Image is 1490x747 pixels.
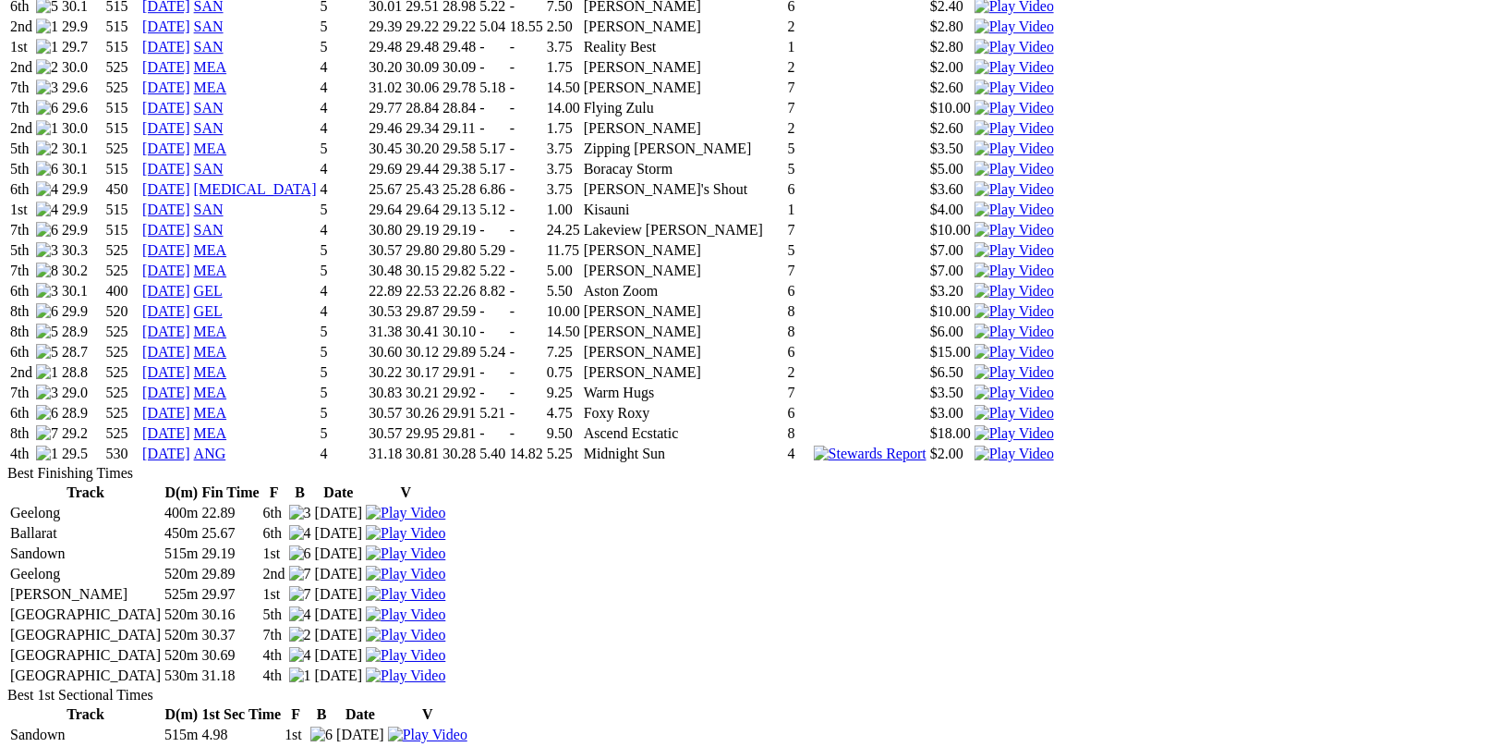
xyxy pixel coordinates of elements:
a: SAN [194,161,224,177]
a: View replay [366,627,445,643]
img: 6 [36,303,58,320]
td: 5 [320,140,367,158]
a: [DATE] [142,405,190,421]
a: Watch Replay on Watchdog [975,385,1054,400]
img: 2 [36,141,58,157]
img: 7 [289,586,311,603]
img: Stewards Report [814,446,927,462]
td: 29.13 [442,201,477,219]
td: 4 [320,119,367,138]
td: Zipping [PERSON_NAME] [583,140,785,158]
img: Play Video [975,242,1054,259]
td: 29.34 [405,119,440,138]
img: Play Video [975,80,1054,96]
img: 6 [36,405,58,422]
td: $10.00 [929,99,972,117]
a: Watch Replay on Watchdog [975,181,1054,197]
td: 5 [320,38,367,56]
img: Play Video [366,566,445,582]
td: 28.84 [405,99,440,117]
img: 8 [36,263,58,279]
a: Watch Replay on Watchdog [975,80,1054,95]
td: 450 [105,180,140,199]
td: - [478,38,506,56]
a: [DATE] [142,303,190,319]
a: ANG [194,446,226,461]
td: 29.11 [442,119,477,138]
td: 3.75 [546,140,581,158]
a: MEA [194,344,227,360]
td: 25.43 [405,180,440,199]
td: 18.55 [509,18,544,36]
a: [DATE] [142,344,190,360]
td: 5.12 [478,201,506,219]
a: MEA [194,80,227,95]
td: 29.22 [442,18,477,36]
a: SAN [194,100,224,116]
td: 515 [105,18,140,36]
td: - [509,38,544,56]
a: [DATE] [142,222,190,238]
img: Play Video [975,161,1054,178]
a: [DATE] [142,59,190,75]
img: 2 [289,627,311,643]
td: Reality Best [583,38,785,56]
td: - [478,119,506,138]
td: 24.25 [546,221,581,239]
a: Watch Replay on Watchdog [366,505,445,520]
td: 1.75 [546,58,581,77]
a: [DATE] [142,141,190,156]
td: 28.84 [442,99,477,117]
img: Play Video [366,525,445,542]
td: 1 [787,38,811,56]
td: $2.80 [929,38,972,56]
td: $3.60 [929,180,972,199]
td: 2 [787,18,811,36]
td: 6th [9,180,33,199]
td: 515 [105,99,140,117]
td: - [478,99,506,117]
td: 2nd [9,119,33,138]
td: 4 [320,99,367,117]
td: 2nd [9,18,33,36]
td: - [478,221,506,239]
img: Play Video [975,446,1054,462]
td: 30.1 [61,140,103,158]
td: 29.48 [405,38,440,56]
td: 3.75 [546,180,581,199]
img: 4 [289,606,311,623]
a: [DATE] [142,364,190,380]
td: 515 [105,160,140,178]
td: Boracay Storm [583,160,785,178]
img: Play Video [975,202,1054,218]
a: [DATE] [142,202,190,217]
img: 5 [36,324,58,340]
td: [PERSON_NAME] [583,119,785,138]
a: SAN [194,202,224,217]
img: Play Video [975,283,1054,300]
img: Play Video [975,425,1054,442]
a: [DATE] [142,18,190,34]
td: 30.20 [405,140,440,158]
td: 525 [105,58,140,77]
img: 6 [36,222,58,239]
img: Play Video [975,364,1054,381]
td: 1.00 [546,201,581,219]
td: 29.22 [405,18,440,36]
td: - [478,58,506,77]
a: [DATE] [142,161,190,177]
td: 29.58 [442,140,477,158]
a: Watch Replay on Watchdog [975,364,1054,380]
td: 30.1 [61,160,103,178]
td: 525 [105,79,140,97]
td: 29.39 [368,18,403,36]
td: 29.9 [61,221,103,239]
td: 1 [787,201,811,219]
img: 1 [36,364,58,381]
a: MEA [194,324,227,339]
a: SAN [194,39,224,55]
td: 5 [320,201,367,219]
img: 3 [289,505,311,521]
td: 2 [787,58,811,77]
img: 1 [36,446,58,462]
